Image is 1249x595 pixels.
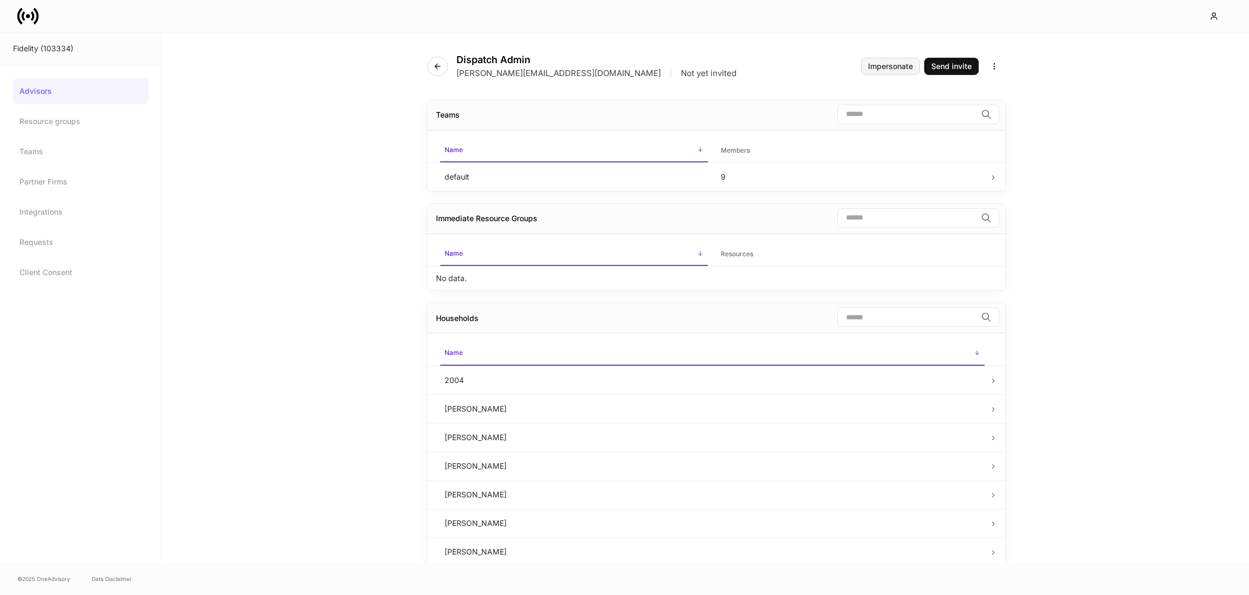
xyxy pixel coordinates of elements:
[716,140,985,162] span: Members
[92,575,132,583] a: Data Disclaimer
[861,58,920,75] button: Impersonate
[868,63,913,70] div: Impersonate
[436,452,989,480] td: [PERSON_NAME]
[445,347,463,358] h6: Name
[924,58,979,75] button: Send invite
[436,213,537,224] div: Immediate Resource Groups
[440,342,985,365] span: Name
[13,139,148,165] a: Teams
[13,169,148,195] a: Partner Firms
[440,243,708,266] span: Name
[456,68,661,79] p: [PERSON_NAME][EMAIL_ADDRESS][DOMAIN_NAME]
[445,145,463,155] h6: Name
[445,248,463,258] h6: Name
[721,145,750,155] h6: Members
[436,423,989,452] td: [PERSON_NAME]
[440,139,708,162] span: Name
[931,63,972,70] div: Send invite
[670,68,672,79] p: |
[436,480,989,509] td: [PERSON_NAME]
[13,43,148,54] div: Fidelity (103334)
[436,162,713,191] td: default
[436,273,467,284] p: No data.
[13,108,148,134] a: Resource groups
[681,68,736,79] p: Not yet invited
[436,394,989,423] td: [PERSON_NAME]
[436,366,989,394] td: 2004
[13,78,148,104] a: Advisors
[13,199,148,225] a: Integrations
[436,313,479,324] div: Households
[436,537,989,566] td: [PERSON_NAME]
[712,162,989,191] td: 9
[436,509,989,537] td: [PERSON_NAME]
[13,229,148,255] a: Requests
[456,54,736,66] h4: Dispatch Admin
[17,575,70,583] span: © 2025 OneAdvisory
[13,259,148,285] a: Client Consent
[716,243,985,265] span: Resources
[721,249,753,259] h6: Resources
[436,110,460,120] div: Teams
